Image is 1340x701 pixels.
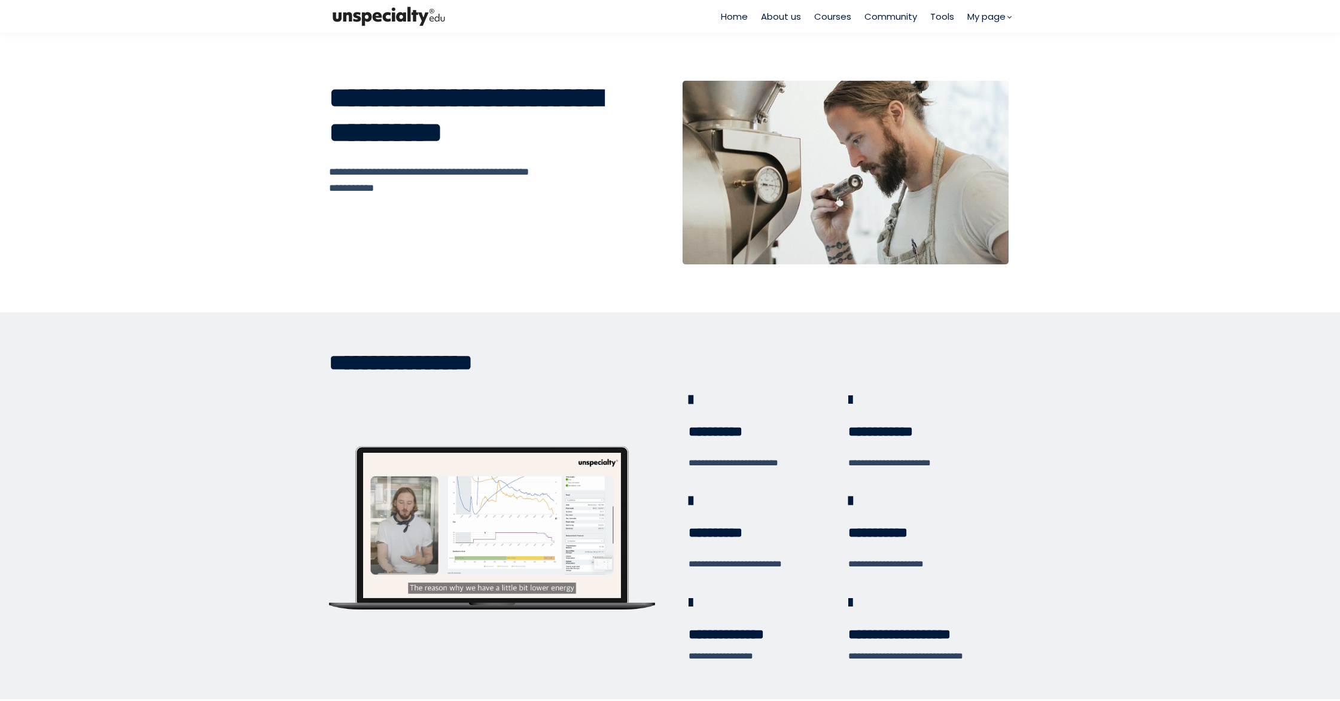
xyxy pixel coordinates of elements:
[329,4,449,29] img: bc390a18feecddb333977e298b3a00a1.png
[814,10,851,23] a: Courses
[967,10,1006,23] span: My page
[721,10,748,23] a: Home
[967,10,1011,23] a: My page
[864,10,917,23] a: Community
[930,10,954,23] a: Tools
[761,10,801,23] a: About us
